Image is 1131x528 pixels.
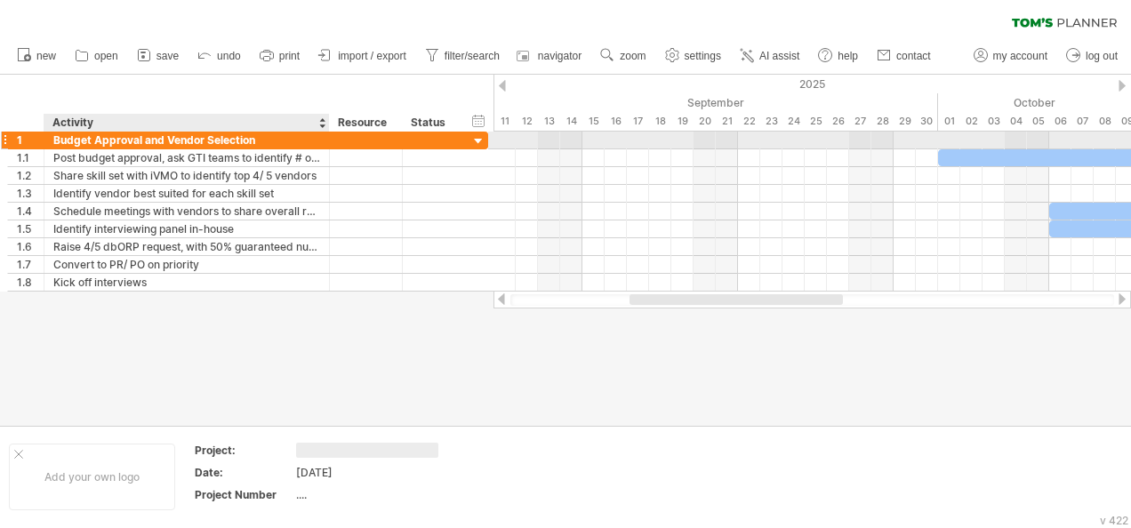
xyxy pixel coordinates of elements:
div: Thursday, 2 October 2025 [960,112,983,131]
div: September 2025 [271,93,938,112]
div: 1.4 [17,203,44,220]
div: Identify vendor best suited for each skill set [53,185,320,202]
div: 1 [17,132,44,148]
div: Friday, 3 October 2025 [983,112,1005,131]
div: Kick off interviews [53,274,320,291]
div: Thursday, 25 September 2025 [805,112,827,131]
a: log out [1062,44,1123,68]
span: navigator [538,50,582,62]
div: Wednesday, 24 September 2025 [782,112,805,131]
div: Thursday, 18 September 2025 [649,112,671,131]
div: 1.7 [17,256,44,273]
a: zoom [596,44,651,68]
div: Add your own logo [9,444,175,510]
div: 1.6 [17,238,44,255]
div: Wednesday, 17 September 2025 [627,112,649,131]
div: Date: [195,465,293,480]
div: Saturday, 27 September 2025 [849,112,871,131]
div: Share skill set with iVMO to identify top 4/ 5 vendors [53,167,320,184]
div: Saturday, 20 September 2025 [694,112,716,131]
a: open [70,44,124,68]
div: Status [411,114,450,132]
div: Friday, 12 September 2025 [516,112,538,131]
div: Monday, 22 September 2025 [738,112,760,131]
a: print [255,44,305,68]
a: contact [872,44,936,68]
div: 1.8 [17,274,44,291]
div: Raise 4/5 dbORP request, with 50% guaranteed numbers [53,238,320,255]
a: import / export [314,44,412,68]
span: my account [993,50,1047,62]
a: new [12,44,61,68]
span: contact [896,50,931,62]
span: save [156,50,179,62]
span: import / export [338,50,406,62]
div: Saturday, 4 October 2025 [1005,112,1027,131]
div: Post budget approval, ask GTI teams to identify # of CWR and skill set. [53,149,320,166]
div: Schedule meetings with vendors to share overall requirement and assure 50% guarantee (rest up for... [53,203,320,220]
div: Project: [195,443,293,458]
div: Sunday, 5 October 2025 [1027,112,1049,131]
div: Tuesday, 23 September 2025 [760,112,782,131]
span: open [94,50,118,62]
span: new [36,50,56,62]
a: my account [969,44,1053,68]
span: help [838,50,858,62]
div: 1.5 [17,220,44,237]
div: Wednesday, 8 October 2025 [1094,112,1116,131]
a: save [132,44,184,68]
div: .... [296,487,445,502]
div: Budget Approval and Vendor Selection [53,132,320,148]
div: 1.3 [17,185,44,202]
a: navigator [514,44,587,68]
div: Wednesday, 1 October 2025 [938,112,960,131]
div: Tuesday, 30 September 2025 [916,112,938,131]
a: AI assist [735,44,805,68]
span: undo [217,50,241,62]
div: Project Number [195,487,293,502]
div: Saturday, 13 September 2025 [538,112,560,131]
div: Activity [52,114,319,132]
div: Convert to PR/ PO on priority [53,256,320,273]
span: log out [1086,50,1118,62]
div: 1.1 [17,149,44,166]
div: Identify interviewing panel in-house [53,220,320,237]
div: Tuesday, 16 September 2025 [605,112,627,131]
span: zoom [620,50,646,62]
div: Monday, 15 September 2025 [582,112,605,131]
a: undo [193,44,246,68]
div: Friday, 26 September 2025 [827,112,849,131]
div: Sunday, 28 September 2025 [871,112,894,131]
div: Sunday, 14 September 2025 [560,112,582,131]
div: Monday, 29 September 2025 [894,112,916,131]
div: Monday, 6 October 2025 [1049,112,1071,131]
div: [DATE] [296,465,445,480]
a: settings [661,44,726,68]
div: Friday, 19 September 2025 [671,112,694,131]
div: Sunday, 21 September 2025 [716,112,738,131]
a: filter/search [421,44,505,68]
div: v 422 [1100,514,1128,527]
span: settings [685,50,721,62]
span: filter/search [445,50,500,62]
div: Thursday, 11 September 2025 [493,112,516,131]
div: 1.2 [17,167,44,184]
span: AI assist [759,50,799,62]
a: help [814,44,863,68]
div: Tuesday, 7 October 2025 [1071,112,1094,131]
span: print [279,50,300,62]
div: Resource [338,114,392,132]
